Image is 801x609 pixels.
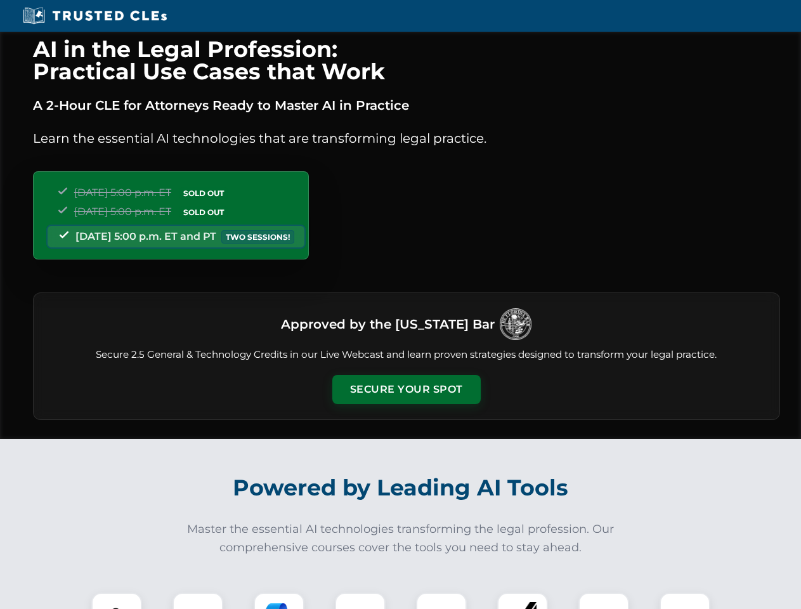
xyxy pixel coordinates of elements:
img: Trusted CLEs [19,6,171,25]
span: SOLD OUT [179,206,228,219]
span: SOLD OUT [179,187,228,200]
span: [DATE] 5:00 p.m. ET [74,206,171,218]
p: Master the essential AI technologies transforming the legal profession. Our comprehensive courses... [179,520,623,557]
h3: Approved by the [US_STATE] Bar [281,313,495,336]
h2: Powered by Leading AI Tools [49,466,752,510]
h1: AI in the Legal Profession: Practical Use Cases that Work [33,38,780,82]
p: Learn the essential AI technologies that are transforming legal practice. [33,128,780,148]
button: Secure Your Spot [332,375,481,404]
p: A 2-Hour CLE for Attorneys Ready to Master AI in Practice [33,95,780,115]
p: Secure 2.5 General & Technology Credits in our Live Webcast and learn proven strategies designed ... [49,348,764,362]
span: [DATE] 5:00 p.m. ET [74,187,171,199]
img: Logo [500,308,531,340]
